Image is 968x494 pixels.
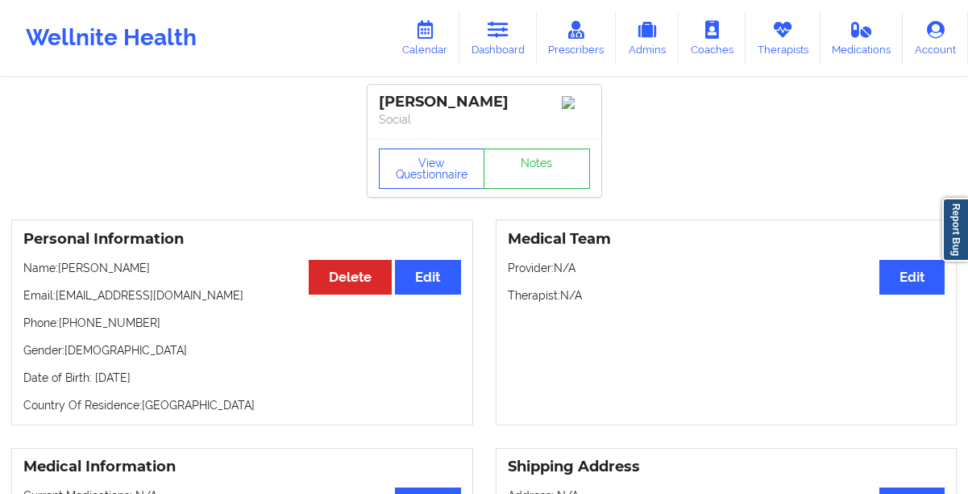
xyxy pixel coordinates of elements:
[903,11,968,65] a: Account
[23,458,461,476] h3: Medical Information
[23,370,461,386] p: Date of Birth: [DATE]
[537,11,617,65] a: Prescribers
[508,458,945,476] h3: Shipping Address
[379,93,590,111] div: [PERSON_NAME]
[508,230,945,249] h3: Medical Team
[508,287,945,304] p: Therapist: N/A
[616,11,679,65] a: Admins
[746,11,821,65] a: Therapists
[379,111,590,128] p: Social
[23,397,461,413] p: Country Of Residence: [GEOGRAPHIC_DATA]
[879,260,945,295] button: Edit
[679,11,746,65] a: Coaches
[390,11,459,65] a: Calendar
[942,198,968,262] a: Report Bug
[508,260,945,276] p: Provider: N/A
[395,260,460,295] button: Edit
[821,11,904,65] a: Medications
[23,287,461,304] p: Email: [EMAIL_ADDRESS][DOMAIN_NAME]
[562,96,590,109] img: Image%2Fplaceholer-image.png
[379,149,485,189] button: View Questionnaire
[23,315,461,331] p: Phone: [PHONE_NUMBER]
[23,230,461,249] h3: Personal Information
[23,260,461,276] p: Name: [PERSON_NAME]
[484,149,590,189] a: Notes
[459,11,537,65] a: Dashboard
[309,260,392,295] button: Delete
[23,342,461,358] p: Gender: [DEMOGRAPHIC_DATA]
